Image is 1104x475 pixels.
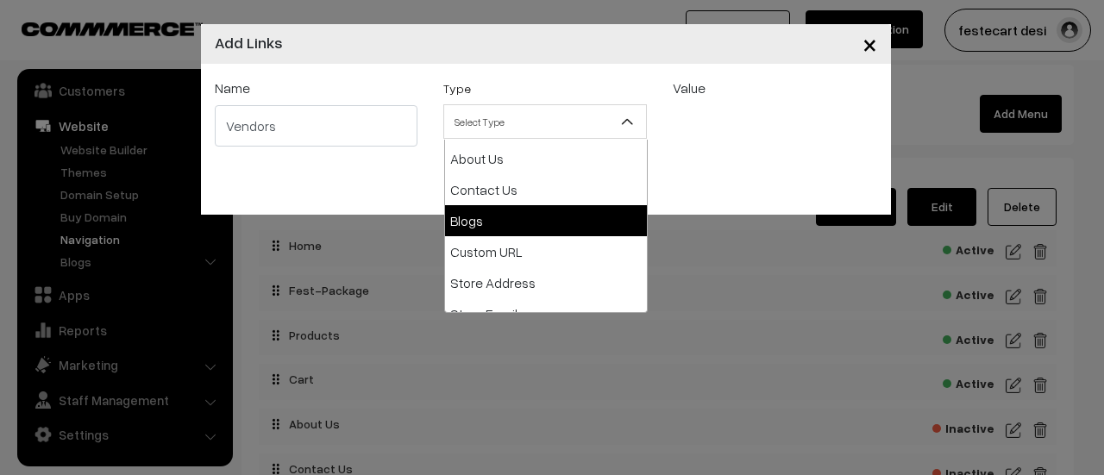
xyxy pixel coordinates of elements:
label: Value [673,78,706,98]
input: Link Name [215,105,418,147]
span: Select Type [443,104,647,139]
label: Type [443,79,471,97]
label: Name [215,78,250,98]
li: Blogs [445,205,647,236]
li: Store Email [445,298,647,329]
li: Contact Us [445,174,647,205]
li: About Us [445,143,647,174]
span: × [862,28,877,59]
span: Select Type [444,107,646,137]
li: Custom URL [445,236,647,267]
h4: Add Links [215,31,283,54]
li: Store Address [445,267,647,298]
button: Close [849,17,891,71]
